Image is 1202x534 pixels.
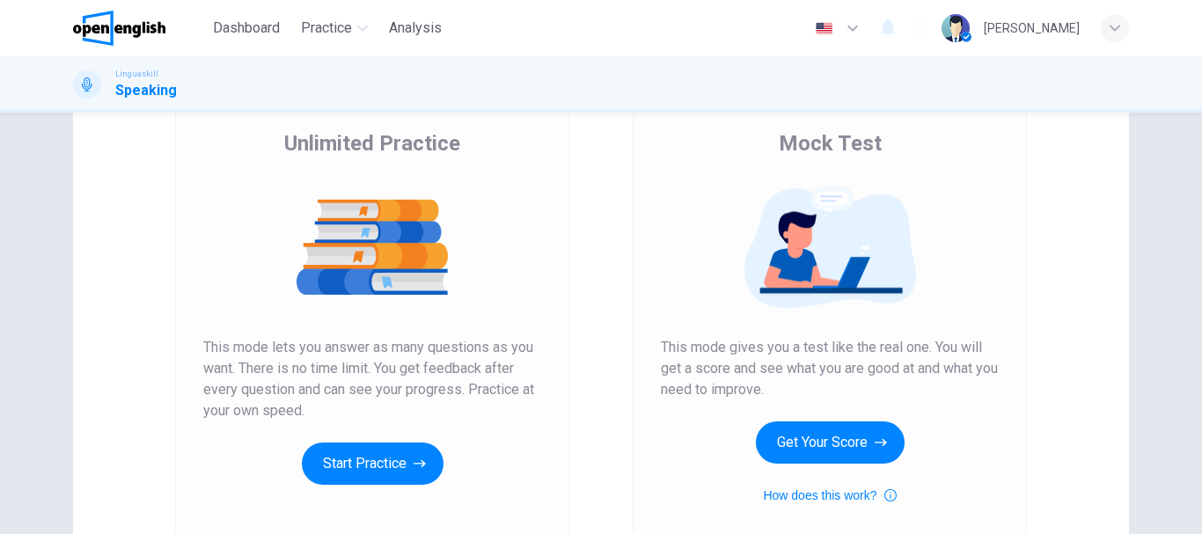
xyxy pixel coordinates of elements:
span: Linguaskill [115,68,158,80]
button: How does this work? [763,485,896,506]
button: Start Practice [302,443,443,485]
span: This mode lets you answer as many questions as you want. There is no time limit. You get feedback... [203,337,541,421]
a: OpenEnglish logo [73,11,206,46]
button: Dashboard [206,12,287,44]
span: Practice [301,18,352,39]
span: Analysis [389,18,442,39]
span: Dashboard [213,18,280,39]
img: OpenEnglish logo [73,11,165,46]
button: Analysis [382,12,449,44]
button: Get Your Score [756,421,905,464]
span: This mode gives you a test like the real one. You will get a score and see what you are good at a... [661,337,999,400]
span: Unlimited Practice [284,129,460,157]
img: en [813,22,835,35]
img: Profile picture [942,14,970,42]
span: Mock Test [779,129,882,157]
button: Practice [294,12,375,44]
h1: Speaking [115,80,177,101]
div: [PERSON_NAME] [984,18,1080,39]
